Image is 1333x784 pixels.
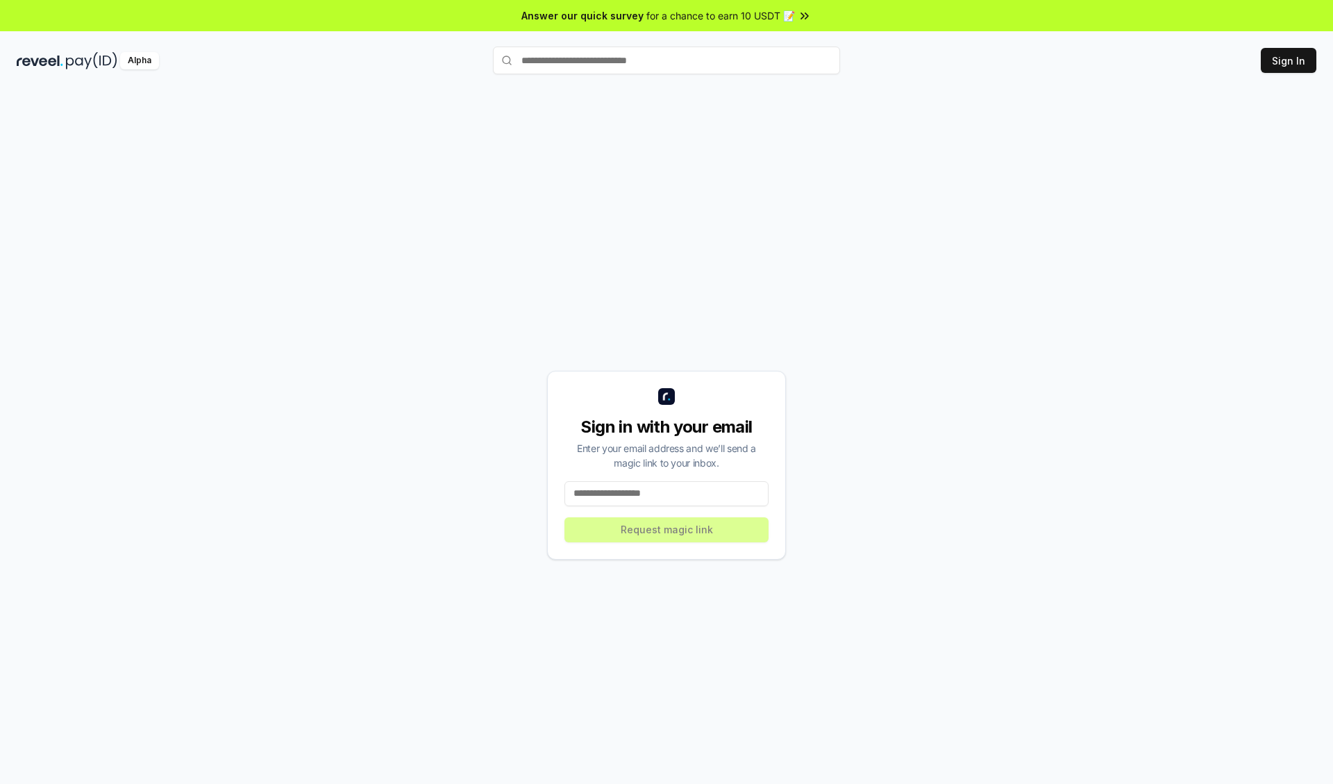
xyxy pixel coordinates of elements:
img: reveel_dark [17,52,63,69]
img: pay_id [66,52,117,69]
div: Enter your email address and we’ll send a magic link to your inbox. [564,441,769,470]
div: Alpha [120,52,159,69]
img: logo_small [658,388,675,405]
button: Sign In [1261,48,1316,73]
span: for a chance to earn 10 USDT 📝 [646,8,795,23]
span: Answer our quick survey [521,8,644,23]
div: Sign in with your email [564,416,769,438]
